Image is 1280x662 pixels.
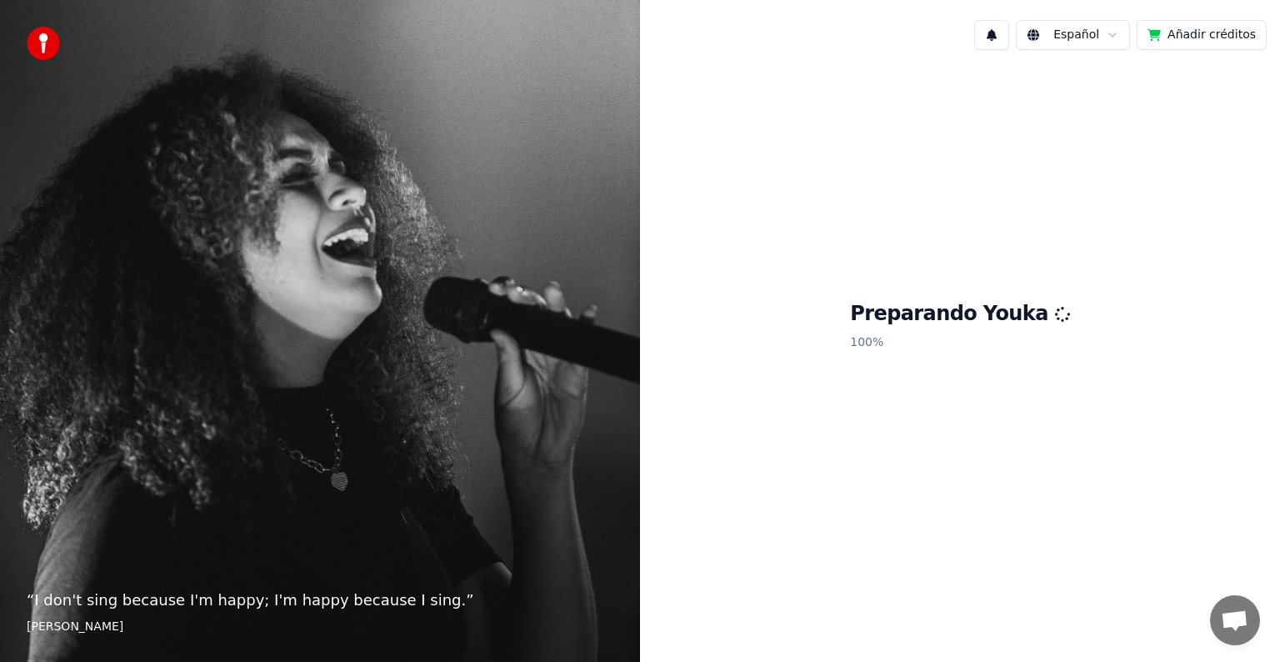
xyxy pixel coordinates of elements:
h1: Preparando Youka [850,301,1070,328]
div: Chat abierto [1210,595,1260,645]
p: “ I don't sing because I'm happy; I'm happy because I sing. ” [27,589,613,612]
p: 100 % [850,328,1070,358]
img: youka [27,27,60,60]
button: Añadir créditos [1137,20,1267,50]
footer: [PERSON_NAME] [27,619,613,635]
